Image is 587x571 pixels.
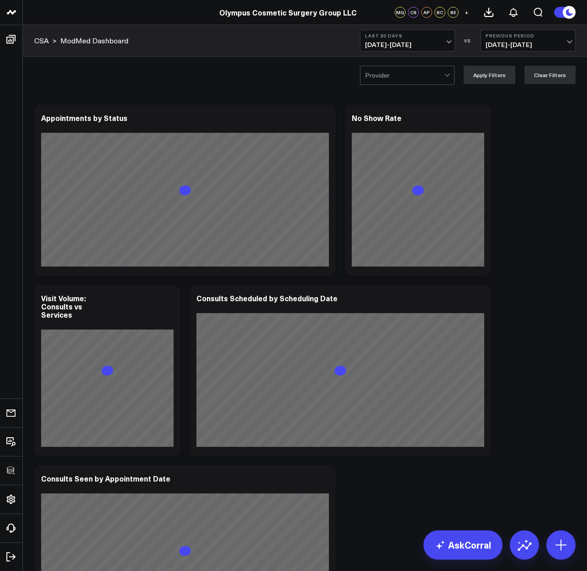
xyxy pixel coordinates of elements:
[421,7,432,18] div: AP
[219,7,357,17] a: Olympus Cosmetic Surgery Group LLC
[196,293,338,303] div: Consults Scheduled by Scheduling Date
[481,30,576,52] button: Previous Period[DATE]-[DATE]
[486,41,571,48] span: [DATE] - [DATE]
[460,38,476,43] div: VS
[465,9,469,16] span: +
[448,7,459,18] div: BE
[365,33,450,38] b: Last 30 Days
[360,30,455,52] button: Last 30 Days[DATE]-[DATE]
[365,41,450,48] span: [DATE] - [DATE]
[408,7,419,18] div: CS
[395,7,406,18] div: MQ
[34,36,57,46] div: >
[524,66,576,84] button: Clear Filters
[486,33,571,38] b: Previous Period
[352,113,402,123] div: No Show Rate
[34,36,49,46] a: CSA
[423,530,502,560] a: AskCorral
[461,7,472,18] button: +
[464,66,515,84] button: Apply Filters
[41,473,170,483] div: Consults Seen by Appointment Date
[41,293,86,320] div: Visit Volume: Consults vs Services
[60,36,128,46] a: ModMed Dashboard
[434,7,445,18] div: BC
[41,113,127,123] div: Appointments by Status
